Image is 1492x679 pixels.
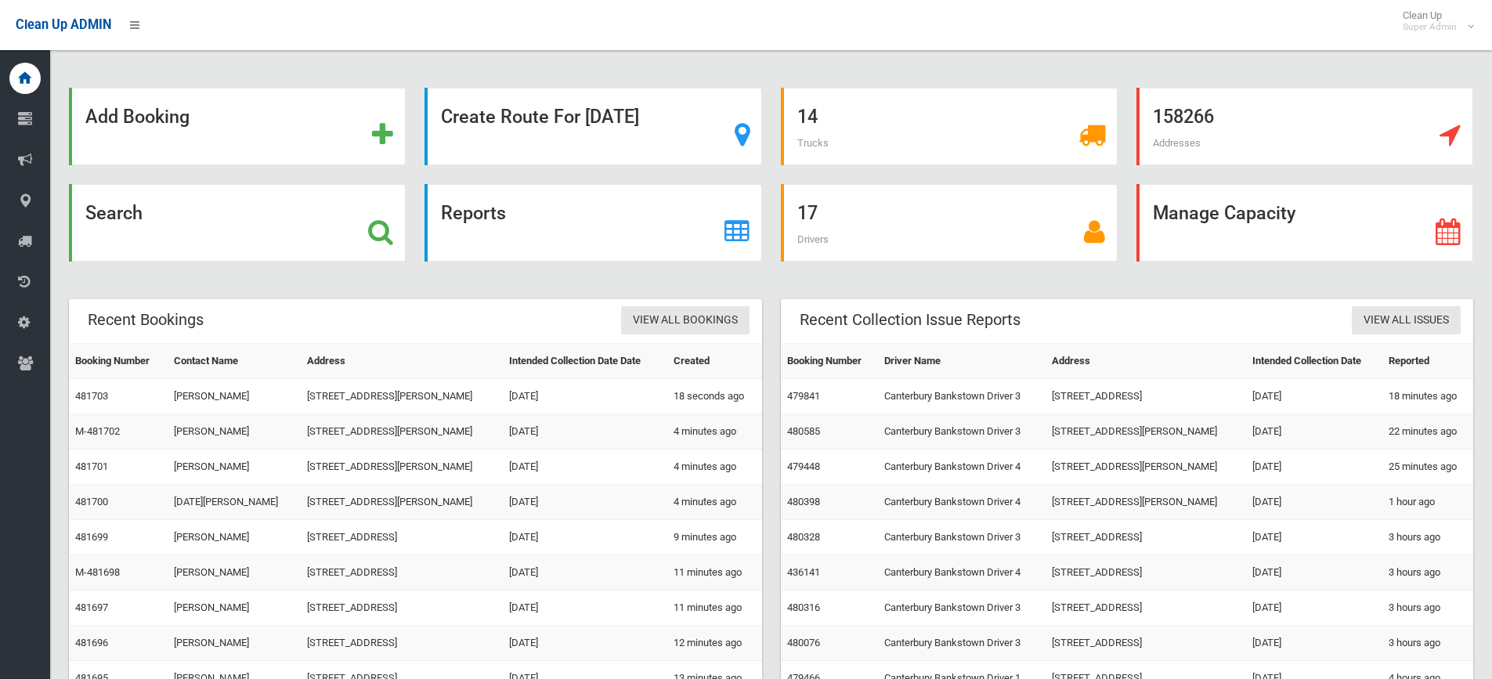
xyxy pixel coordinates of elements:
a: 481699 [75,531,108,543]
td: [STREET_ADDRESS] [1046,591,1245,626]
strong: Create Route For [DATE] [441,106,639,128]
td: Canterbury Bankstown Driver 3 [878,414,1046,450]
strong: Add Booking [85,106,190,128]
strong: 14 [797,106,818,128]
td: 11 minutes ago [667,555,762,591]
a: Manage Capacity [1136,184,1473,262]
td: Canterbury Bankstown Driver 4 [878,555,1046,591]
a: View All Bookings [621,306,750,335]
td: Canterbury Bankstown Driver 3 [878,520,1046,555]
td: 3 hours ago [1382,555,1473,591]
td: [DATE] [503,450,667,485]
td: [DATE] [1246,591,1382,626]
a: 480328 [787,531,820,543]
td: [PERSON_NAME] [168,379,301,414]
span: Drivers [797,233,829,245]
a: 14 Trucks [781,88,1118,165]
td: 3 hours ago [1382,520,1473,555]
th: Booking Number [781,344,879,379]
td: 18 seconds ago [667,379,762,414]
td: 12 minutes ago [667,626,762,661]
a: 480585 [787,425,820,437]
th: Reported [1382,344,1473,379]
header: Recent Collection Issue Reports [781,305,1039,335]
a: Add Booking [69,88,406,165]
th: Contact Name [168,344,301,379]
td: [DATE][PERSON_NAME] [168,485,301,520]
td: 1 hour ago [1382,485,1473,520]
strong: Reports [441,202,506,224]
td: [DATE] [1246,555,1382,591]
td: 3 hours ago [1382,626,1473,661]
a: 481703 [75,390,108,402]
td: [DATE] [1246,626,1382,661]
td: [DATE] [503,626,667,661]
a: Search [69,184,406,262]
span: Clean Up [1395,9,1472,33]
a: 480076 [787,637,820,648]
a: 158266 Addresses [1136,88,1473,165]
td: [DATE] [1246,520,1382,555]
strong: Manage Capacity [1153,202,1295,224]
td: [STREET_ADDRESS][PERSON_NAME] [301,414,503,450]
a: M-481698 [75,566,120,578]
a: 481696 [75,637,108,648]
td: [DATE] [503,520,667,555]
td: Canterbury Bankstown Driver 3 [878,379,1046,414]
a: M-481702 [75,425,120,437]
td: Canterbury Bankstown Driver 3 [878,591,1046,626]
td: [PERSON_NAME] [168,414,301,450]
a: 480398 [787,496,820,507]
td: [STREET_ADDRESS][PERSON_NAME] [301,485,503,520]
strong: 158266 [1153,106,1214,128]
td: [STREET_ADDRESS][PERSON_NAME] [1046,450,1245,485]
td: 4 minutes ago [667,450,762,485]
td: 4 minutes ago [667,414,762,450]
td: [DATE] [1246,450,1382,485]
td: Canterbury Bankstown Driver 4 [878,450,1046,485]
td: [STREET_ADDRESS][PERSON_NAME] [1046,485,1245,520]
th: Driver Name [878,344,1046,379]
small: Super Admin [1403,21,1457,33]
td: [STREET_ADDRESS][PERSON_NAME] [301,379,503,414]
td: 25 minutes ago [1382,450,1473,485]
th: Created [667,344,762,379]
td: [DATE] [1246,485,1382,520]
a: 480316 [787,601,820,613]
td: 9 minutes ago [667,520,762,555]
a: 481701 [75,460,108,472]
span: Clean Up ADMIN [16,17,111,32]
th: Booking Number [69,344,168,379]
td: [DATE] [1246,414,1382,450]
a: 481697 [75,601,108,613]
td: 4 minutes ago [667,485,762,520]
td: 11 minutes ago [667,591,762,626]
a: 436141 [787,566,820,578]
td: [DATE] [1246,379,1382,414]
a: 481700 [75,496,108,507]
a: View All Issues [1352,306,1461,335]
td: [STREET_ADDRESS] [1046,555,1245,591]
strong: 17 [797,202,818,224]
th: Intended Collection Date Date [503,344,667,379]
td: [STREET_ADDRESS] [1046,520,1245,555]
td: [PERSON_NAME] [168,591,301,626]
a: 479448 [787,460,820,472]
strong: Search [85,202,143,224]
td: [STREET_ADDRESS] [301,555,503,591]
td: [DATE] [503,485,667,520]
td: [PERSON_NAME] [168,626,301,661]
td: [PERSON_NAME] [168,555,301,591]
td: Canterbury Bankstown Driver 4 [878,485,1046,520]
td: 22 minutes ago [1382,414,1473,450]
td: [DATE] [503,591,667,626]
td: [STREET_ADDRESS] [1046,379,1245,414]
td: [PERSON_NAME] [168,520,301,555]
td: 18 minutes ago [1382,379,1473,414]
td: [DATE] [503,414,667,450]
td: [STREET_ADDRESS] [301,626,503,661]
a: Reports [424,184,761,262]
td: [STREET_ADDRESS][PERSON_NAME] [1046,414,1245,450]
a: Create Route For [DATE] [424,88,761,165]
a: 479841 [787,390,820,402]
